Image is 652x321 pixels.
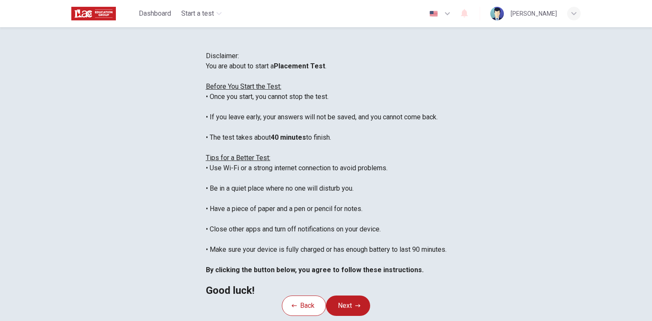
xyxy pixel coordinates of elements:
[271,133,306,141] b: 40 minutes
[178,6,225,21] button: Start a test
[282,296,326,316] button: Back
[206,82,281,90] u: Before You Start the Test:
[206,266,424,274] b: By clicking the button below, you agree to follow these instructions.
[135,6,174,21] button: Dashboard
[428,11,439,17] img: en
[274,62,325,70] b: Placement Test
[71,5,135,22] a: ILAC logo
[206,154,270,162] u: Tips for a Better Test:
[511,8,557,19] div: [PERSON_NAME]
[206,285,447,296] h2: Good luck!
[71,5,116,22] img: ILAC logo
[206,61,447,296] div: You are about to start a . • Once you start, you cannot stop the test. • If you leave early, your...
[139,8,171,19] span: Dashboard
[181,8,214,19] span: Start a test
[206,52,239,60] span: Disclaimer:
[326,296,370,316] button: Next
[490,7,504,20] img: Profile picture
